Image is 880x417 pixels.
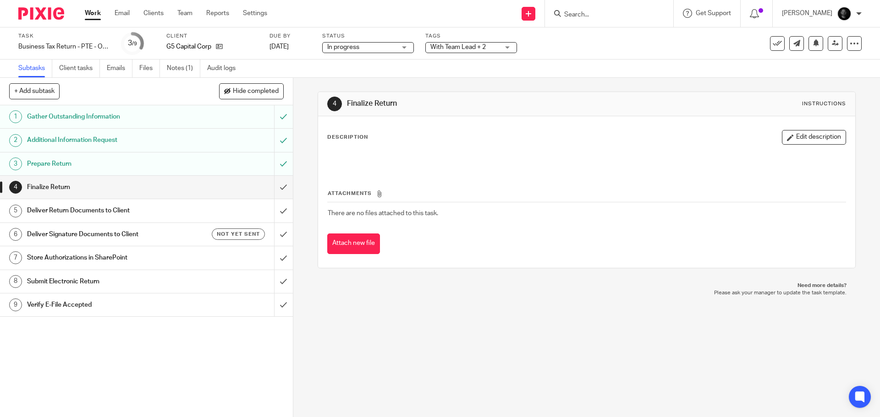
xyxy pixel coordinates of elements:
[430,44,486,50] span: With Team Lead + 2
[206,9,229,18] a: Reports
[9,298,22,311] div: 9
[27,204,186,217] h1: Deliver Return Documents to Client
[18,42,110,51] div: Business Tax Return - PTE - On Extension
[347,99,606,108] h1: Finalize Return
[837,6,852,21] img: Chris.jpg
[18,32,110,40] label: Task
[269,43,289,50] span: [DATE]
[327,233,380,254] button: Attach new file
[27,251,186,265] h1: Store Authorizations in SharePoint
[696,10,731,16] span: Get Support
[27,298,186,312] h1: Verify E-File Accepted
[27,180,186,194] h1: Finalize Return
[177,9,192,18] a: Team
[27,110,186,124] h1: Gather Outstanding Information
[143,9,164,18] a: Clients
[27,133,186,147] h1: Additional Information Request
[18,7,64,20] img: Pixie
[269,32,311,40] label: Due by
[327,289,846,297] p: Please ask your manager to update the task template.
[9,275,22,288] div: 8
[243,9,267,18] a: Settings
[328,210,438,217] span: There are no files attached to this task.
[27,227,186,241] h1: Deliver Signature Documents to Client
[9,205,22,217] div: 5
[9,157,22,170] div: 3
[327,97,342,111] div: 4
[59,60,100,77] a: Client tasks
[27,275,186,288] h1: Submit Electronic Return
[425,32,517,40] label: Tags
[322,32,414,40] label: Status
[9,83,60,99] button: + Add subtask
[115,9,130,18] a: Email
[9,181,22,194] div: 4
[9,134,22,147] div: 2
[802,100,846,108] div: Instructions
[563,11,646,19] input: Search
[217,230,260,238] span: Not yet sent
[219,83,284,99] button: Hide completed
[85,9,101,18] a: Work
[166,32,258,40] label: Client
[9,228,22,241] div: 6
[207,60,242,77] a: Audit logs
[107,60,132,77] a: Emails
[9,110,22,123] div: 1
[166,42,211,51] p: G5 Capital Corp
[139,60,160,77] a: Files
[782,9,832,18] p: [PERSON_NAME]
[327,134,368,141] p: Description
[18,60,52,77] a: Subtasks
[327,282,846,289] p: Need more details?
[9,251,22,264] div: 7
[328,191,372,196] span: Attachments
[27,157,186,171] h1: Prepare Return
[128,38,137,49] div: 3
[132,41,137,46] small: /9
[782,130,846,145] button: Edit description
[327,44,359,50] span: In progress
[233,88,279,95] span: Hide completed
[167,60,200,77] a: Notes (1)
